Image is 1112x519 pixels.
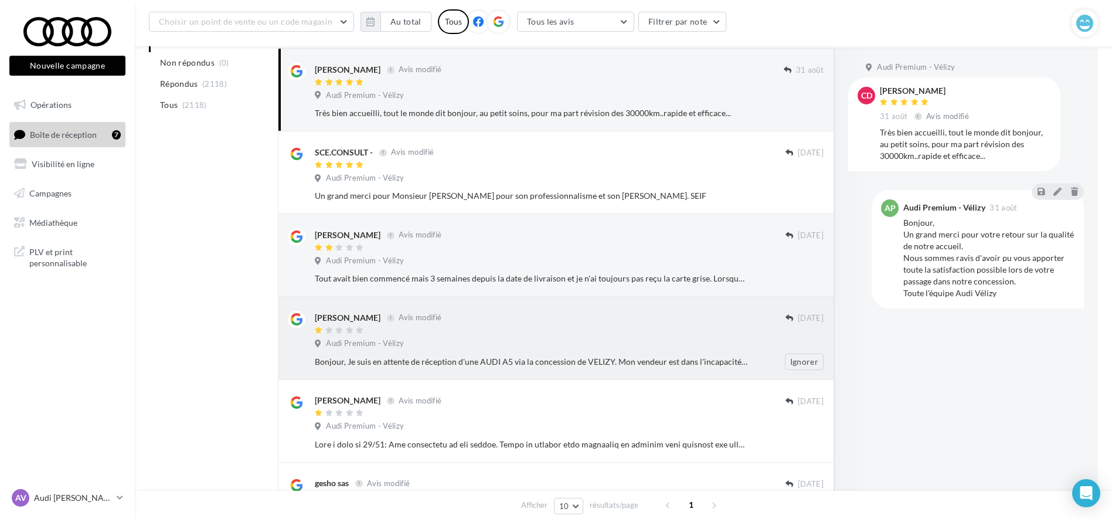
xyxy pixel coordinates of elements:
span: Avis modifié [399,396,441,405]
div: Très bien accueilli, tout le monde dit bonjour, au petit soins, pour ma part révision des 30000km... [315,107,747,119]
div: SCE.CONSULT - [315,147,373,158]
span: Tous les avis [527,16,574,26]
div: Lore i dolo si 29/51: Ame consectetu ad eli seddoe. Tempo in utlabor etdo magnaaliq en adminim ve... [315,439,747,450]
span: Avis modifié [926,111,969,121]
div: Bonjour, Un grand merci pour votre retour sur la qualité de notre accueil. Nous sommes ravis d'av... [903,217,1074,299]
a: Boîte de réception7 [7,122,128,147]
span: Tous [160,99,178,111]
button: Choisir un point de vente ou un code magasin [149,12,354,32]
span: Audi Premium - Vélizy [326,173,404,184]
div: Très bien accueilli, tout le monde dit bonjour, au petit soins, pour ma part révision des 30000km... [880,127,1051,162]
a: Visibilité en ligne [7,152,128,177]
span: 10 [559,501,569,511]
span: 1 [682,496,700,514]
span: Avis modifié [367,479,410,488]
span: Répondus [160,78,198,90]
span: Opérations [30,100,72,110]
span: 31 août [880,111,907,122]
span: AP [885,202,896,214]
span: Avis modifié [399,65,441,74]
a: Médiathèque [7,211,128,235]
p: Audi [PERSON_NAME] [34,492,112,504]
span: (2118) [202,79,227,89]
button: Au total [380,12,431,32]
div: [PERSON_NAME] [315,64,380,76]
span: résultats/page [590,500,638,511]
span: AV [15,492,26,504]
span: (2118) [182,100,207,110]
span: (0) [219,58,229,67]
span: Boîte de réception [30,129,97,139]
span: Non répondus [160,57,215,69]
span: [DATE] [798,313,824,324]
a: PLV et print personnalisable [7,239,128,274]
button: Au total [361,12,431,32]
button: 10 [554,498,584,514]
a: Opérations [7,93,128,117]
div: Audi Premium - Vélizy [903,203,985,212]
div: [PERSON_NAME] [315,395,380,406]
span: Audi Premium - Vélizy [877,62,955,73]
span: Campagnes [29,188,72,198]
button: Tous les avis [517,12,634,32]
span: [DATE] [798,396,824,407]
span: Audi Premium - Vélizy [326,90,404,101]
span: 31 août [796,65,824,76]
span: Avis modifié [399,313,441,323]
span: PLV et print personnalisable [29,244,121,269]
span: Avis modifié [391,148,434,157]
div: gesho sas [315,477,349,489]
button: Ignorer [785,354,824,370]
span: Médiathèque [29,217,77,227]
span: Audi Premium - Vélizy [326,338,404,349]
span: [DATE] [798,230,824,241]
div: 7 [112,130,121,140]
span: Choisir un point de vente ou un code magasin [159,16,332,26]
div: Un grand merci pour Monsieur [PERSON_NAME] pour son professionnalisme et son [PERSON_NAME]. SEIF [315,190,747,202]
div: [PERSON_NAME] [315,229,380,241]
a: AV Audi [PERSON_NAME] [9,487,125,509]
span: 31 août [989,204,1017,212]
span: Audi Premium - Vélizy [326,256,404,266]
div: Open Intercom Messenger [1072,479,1100,507]
button: Filtrer par note [638,12,727,32]
div: [PERSON_NAME] [315,312,380,324]
span: Afficher [521,500,548,511]
div: Bonjour, Je suis en attente de réception d'une AUDI A5 via la concession de VELIZY. Mon vendeur e... [315,356,747,368]
div: Tout avait bien commencé mais 3 semaines depuis la date de livraison et je n'ai toujours pas reçu... [315,273,747,284]
div: Tous [438,9,469,34]
button: Nouvelle campagne [9,56,125,76]
span: [DATE] [798,148,824,158]
a: Campagnes [7,181,128,206]
span: CD [861,90,872,101]
span: [DATE] [798,479,824,490]
span: Audi Premium - Vélizy [326,421,404,432]
span: Avis modifié [399,230,441,240]
span: Visibilité en ligne [32,159,94,169]
div: [PERSON_NAME] [880,87,971,95]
